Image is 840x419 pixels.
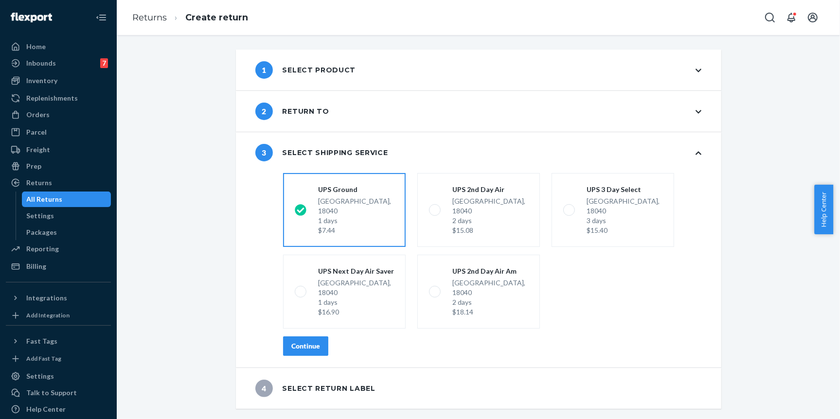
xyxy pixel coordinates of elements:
div: Select product [255,61,356,79]
div: Freight [26,145,50,155]
div: Parcel [26,127,47,137]
div: Continue [291,341,320,351]
a: Inbounds7 [6,55,111,71]
a: Help Center [6,402,111,417]
a: Add Integration [6,310,111,321]
div: 7 [100,58,108,68]
div: All Returns [27,194,63,204]
div: Replenishments [26,93,78,103]
a: Returns [132,12,167,23]
div: Select return label [255,380,375,397]
div: $15.08 [452,226,528,235]
div: 1 days [318,297,394,307]
div: Inventory [26,76,57,86]
span: 2 [255,103,273,120]
div: Orders [26,110,50,120]
div: Return to [255,103,329,120]
a: Home [6,39,111,54]
div: UPS 3 Day Select [587,185,662,194]
div: $16.90 [318,307,394,317]
div: Add Integration [26,311,70,319]
div: Talk to Support [26,388,77,398]
div: Prep [26,161,41,171]
div: [GEOGRAPHIC_DATA], 18040 [452,278,528,317]
a: Packages [22,225,111,240]
a: Settings [22,208,111,224]
a: Freight [6,142,111,157]
div: 3 days [587,216,662,226]
ol: breadcrumbs [125,3,256,32]
span: 4 [255,380,273,397]
button: Open notifications [782,8,801,27]
div: [GEOGRAPHIC_DATA], 18040 [452,196,528,235]
div: Home [26,42,46,52]
div: Help Center [26,404,66,414]
a: Create return [185,12,248,23]
button: Integrations [6,290,111,306]
img: Flexport logo [11,13,52,22]
div: $15.40 [587,226,662,235]
div: UPS Next Day Air Saver [318,266,394,276]
a: Add Fast Tag [6,353,111,365]
a: Inventory [6,73,111,88]
div: Packages [27,227,57,237]
div: UPS 2nd Day Air [452,185,528,194]
button: Fast Tags [6,333,111,349]
a: Parcel [6,124,111,140]
a: Settings [6,368,111,384]
a: Reporting [6,241,111,257]
div: Integrations [26,293,67,303]
div: [GEOGRAPHIC_DATA], 18040 [318,196,394,235]
div: 1 days [318,216,394,226]
a: Returns [6,175,111,191]
div: [GEOGRAPHIC_DATA], 18040 [587,196,662,235]
div: Settings [26,371,54,381]
a: Replenishments [6,90,111,106]
div: [GEOGRAPHIC_DATA], 18040 [318,278,394,317]
div: UPS Ground [318,185,394,194]
div: Inbounds [26,58,56,68]
div: Returns [26,178,52,188]
button: Continue [283,336,328,356]
div: Settings [27,211,54,221]
div: Select shipping service [255,144,388,161]
a: All Returns [22,192,111,207]
button: Close Navigation [91,8,111,27]
a: Orders [6,107,111,122]
a: Prep [6,158,111,174]
div: $18.14 [452,307,528,317]
a: Billing [6,259,111,274]
span: 1 [255,61,273,79]
span: 3 [255,144,273,161]
a: Talk to Support [6,385,111,401]
div: 2 days [452,216,528,226]
div: 2 days [452,297,528,307]
div: $7.44 [318,226,394,235]
div: Add Fast Tag [26,354,61,363]
div: Billing [26,262,46,271]
div: Reporting [26,244,59,254]
div: UPS 2nd Day Air Am [452,266,528,276]
button: Open account menu [803,8,822,27]
button: Help Center [814,185,833,234]
button: Open Search Box [760,8,780,27]
div: Fast Tags [26,336,57,346]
